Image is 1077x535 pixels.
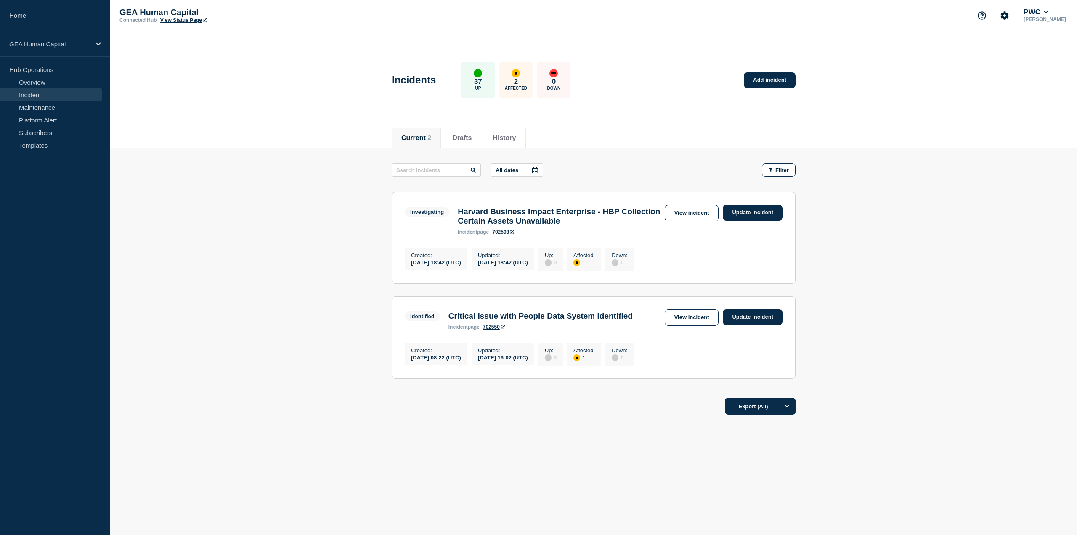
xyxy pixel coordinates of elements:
a: Update incident [723,205,783,221]
p: Affected [505,86,527,90]
a: View incident [665,205,719,221]
a: Add incident [744,72,796,88]
p: GEA Human Capital [119,8,288,17]
button: Filter [762,163,796,177]
p: page [458,229,489,235]
p: page [448,324,480,330]
div: affected [573,354,580,361]
div: 0 [545,354,557,361]
button: Drafts [452,134,472,142]
span: Investigating [405,207,449,217]
p: Connected Hub [119,17,157,23]
p: Down [547,86,561,90]
h3: Harvard Business Impact Enterprise - HBP Collection Certain Assets Unavailable [458,207,660,226]
p: All dates [496,167,518,173]
button: History [493,134,516,142]
div: affected [573,259,580,266]
a: View incident [665,309,719,326]
p: [PERSON_NAME] [1022,16,1068,22]
div: disabled [612,259,618,266]
div: down [549,69,558,77]
span: 2 [427,134,431,141]
p: Up : [545,252,557,258]
span: Filter [775,167,789,173]
div: 1 [573,258,595,266]
div: affected [512,69,520,77]
div: [DATE] 18:42 (UTC) [411,258,461,266]
p: Down : [612,252,627,258]
p: Affected : [573,347,595,354]
button: All dates [491,163,543,177]
div: disabled [545,354,552,361]
button: Account settings [996,7,1013,24]
p: 0 [552,77,556,86]
div: disabled [612,354,618,361]
span: Identified [405,311,440,321]
p: Created : [411,347,461,354]
h3: Critical Issue with People Data System Identified [448,311,633,321]
button: PWC [1022,8,1050,16]
p: Up : [545,347,557,354]
p: GEA Human Capital [9,40,90,48]
span: incident [458,229,477,235]
input: Search incidents [392,163,481,177]
p: Updated : [478,347,528,354]
button: Support [973,7,991,24]
p: Down : [612,347,627,354]
div: disabled [545,259,552,266]
div: [DATE] 18:42 (UTC) [478,258,528,266]
div: 0 [612,354,627,361]
div: [DATE] 08:22 (UTC) [411,354,461,361]
button: Options [779,398,796,415]
p: Up [475,86,481,90]
button: Export (All) [725,398,796,415]
h1: Incidents [392,74,436,86]
p: Created : [411,252,461,258]
a: 702550 [483,324,505,330]
div: [DATE] 16:02 (UTC) [478,354,528,361]
span: incident [448,324,468,330]
p: 2 [514,77,518,86]
div: 0 [545,258,557,266]
a: 702598 [492,229,514,235]
button: Current 2 [401,134,431,142]
p: Updated : [478,252,528,258]
div: up [474,69,482,77]
div: 0 [612,258,627,266]
div: 1 [573,354,595,361]
a: Update incident [723,309,783,325]
p: Affected : [573,252,595,258]
a: View Status Page [160,17,207,23]
p: 37 [474,77,482,86]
